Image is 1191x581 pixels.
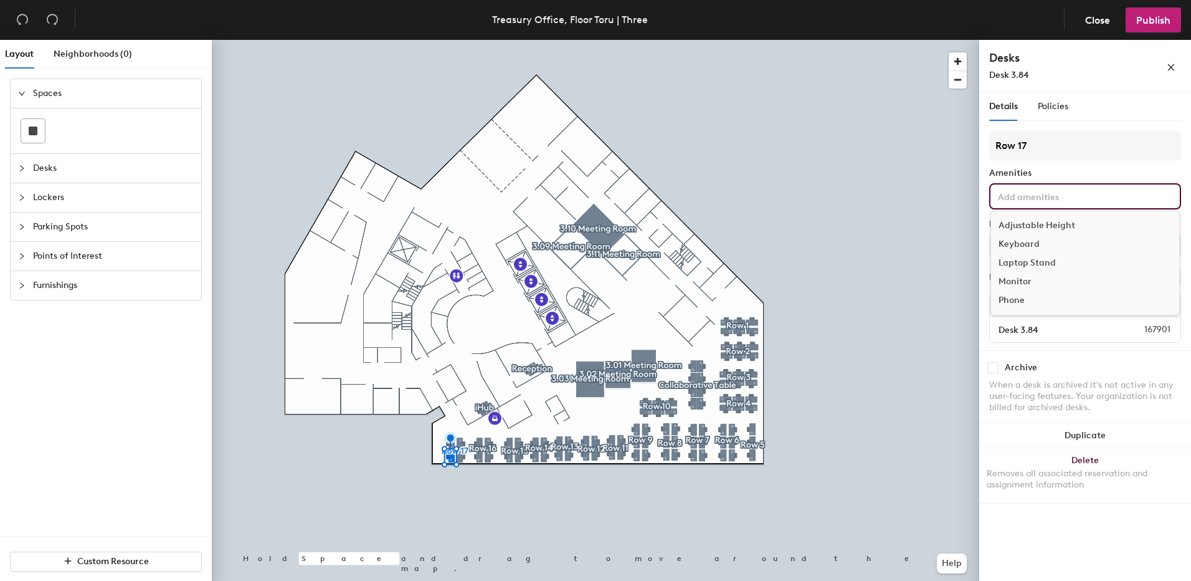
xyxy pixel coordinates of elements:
[989,70,1029,80] span: Desk 3.84
[33,271,194,300] span: Furnishings
[33,183,194,212] span: Lockers
[18,194,26,201] span: collapsed
[18,223,26,231] span: collapsed
[1038,101,1068,112] span: Policies
[979,448,1191,503] button: DeleteRemoves all associated reservation and assignment information
[991,254,1179,272] div: Laptop Stand
[1126,7,1181,32] button: Publish
[10,552,202,572] button: Custom Resource
[1136,14,1170,26] span: Publish
[18,282,26,289] span: collapsed
[18,252,26,260] span: collapsed
[1075,7,1121,32] button: Close
[979,423,1191,448] button: Duplicate
[18,165,26,172] span: collapsed
[989,101,1018,112] span: Details
[33,79,194,108] span: Spaces
[991,272,1179,291] div: Monitor
[989,219,1181,229] div: Desk Type
[33,213,194,241] span: Parking Spots
[1085,14,1110,26] span: Close
[5,49,34,59] span: Layout
[40,7,65,32] button: Redo (⌘ + ⇧ + Z)
[989,234,1181,257] button: Assigned
[10,7,35,32] button: Undo (⌘ + Z)
[937,554,967,574] button: Help
[991,291,1179,310] div: Phone
[995,188,1108,203] input: Add amenities
[992,321,1114,339] input: Unnamed desk
[991,235,1179,254] div: Keyboard
[1005,363,1037,373] div: Archive
[987,468,1184,491] div: Removes all associated reservation and assignment information
[1114,323,1178,337] span: 167901
[16,13,29,26] span: undo
[492,12,648,27] div: Treasury Office, Floor Toru | Three
[18,90,26,97] span: expanded
[989,50,1126,66] h4: Desks
[991,216,1179,235] div: Adjustable Height
[33,154,194,183] span: Desks
[989,168,1181,178] div: Amenities
[54,49,132,59] span: Neighborhoods (0)
[77,556,149,567] span: Custom Resource
[33,242,194,271] span: Points of Interest
[989,272,1013,282] div: Desks
[1167,63,1175,72] span: close
[989,380,1181,413] div: When a desk is archived it's not active in any user-facing features. Your organization is not bil...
